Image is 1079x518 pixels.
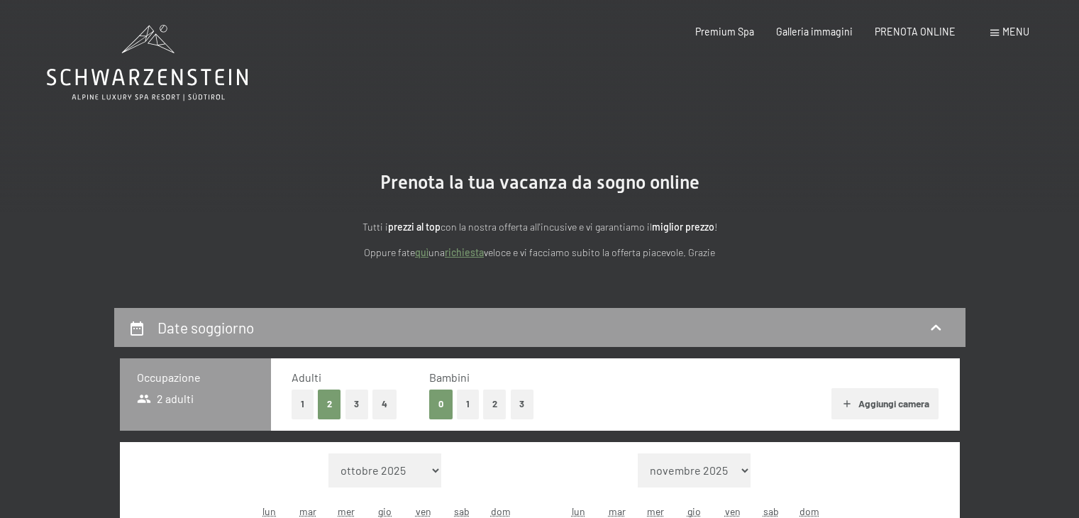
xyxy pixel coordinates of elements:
button: 3 [345,390,369,419]
abbr: sabato [763,505,779,517]
abbr: venerdì [725,505,741,517]
abbr: giovedì [687,505,701,517]
abbr: martedì [299,505,316,517]
button: Aggiungi camera [831,388,939,419]
abbr: lunedì [572,505,585,517]
button: 2 [318,390,341,419]
h3: Occupazione [137,370,254,385]
p: Oppure fate una veloce e vi facciamo subito la offerta piacevole. Grazie [228,245,852,261]
a: quì [415,246,428,258]
span: Bambini [429,370,470,384]
button: 3 [511,390,534,419]
button: 2 [483,390,507,419]
abbr: domenica [491,505,511,517]
abbr: mercoledì [338,505,355,517]
abbr: giovedì [378,505,392,517]
a: richiesta [445,246,484,258]
a: Premium Spa [695,26,754,38]
abbr: domenica [799,505,819,517]
abbr: sabato [454,505,470,517]
button: 0 [429,390,453,419]
span: Prenota la tua vacanza da sogno online [380,172,699,193]
button: 4 [372,390,397,419]
button: 1 [292,390,314,419]
a: Galleria immagini [776,26,853,38]
abbr: lunedì [262,505,276,517]
strong: miglior prezzo [652,221,714,233]
span: Menu [1002,26,1029,38]
button: 1 [457,390,479,419]
abbr: martedì [609,505,626,517]
span: 2 adulti [137,391,194,407]
abbr: mercoledì [647,505,664,517]
p: Tutti i con la nostra offerta all'incusive e vi garantiamo il ! [228,219,852,236]
span: Adulti [292,370,321,384]
a: PRENOTA ONLINE [875,26,956,38]
h2: Date soggiorno [157,319,254,336]
abbr: venerdì [416,505,431,517]
strong: prezzi al top [388,221,441,233]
